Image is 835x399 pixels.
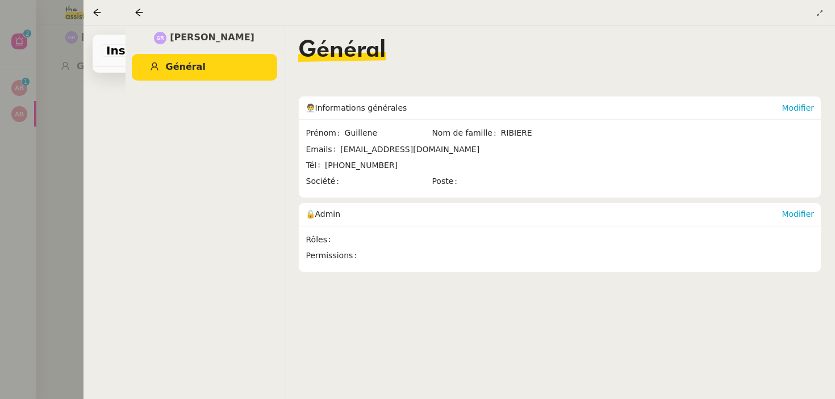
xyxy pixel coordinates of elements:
[306,96,782,119] div: 🧑‍💼
[298,39,386,62] span: Général
[306,175,344,188] span: Société
[782,209,814,219] a: Modifier
[166,61,206,72] span: Général
[306,159,325,172] span: Tél
[306,127,345,140] span: Prénom
[154,32,166,44] img: svg
[432,127,500,140] span: Nom de famille
[782,103,814,112] a: Modifier
[106,45,341,56] span: Inscrire représentations dans l'agenda
[306,233,336,246] span: Rôles
[306,249,362,262] span: Permissions
[432,175,462,188] span: Poste
[306,143,341,156] span: Emails
[340,145,479,154] span: [EMAIL_ADDRESS][DOMAIN_NAME]
[315,209,341,219] span: Admin
[345,127,431,140] span: Guillene
[501,127,557,140] span: RIBIERE
[170,30,254,45] span: [PERSON_NAME]
[315,103,407,112] span: Informations générales
[325,161,398,170] span: [PHONE_NUMBER]
[306,203,782,226] div: 🔒
[132,54,277,81] a: Général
